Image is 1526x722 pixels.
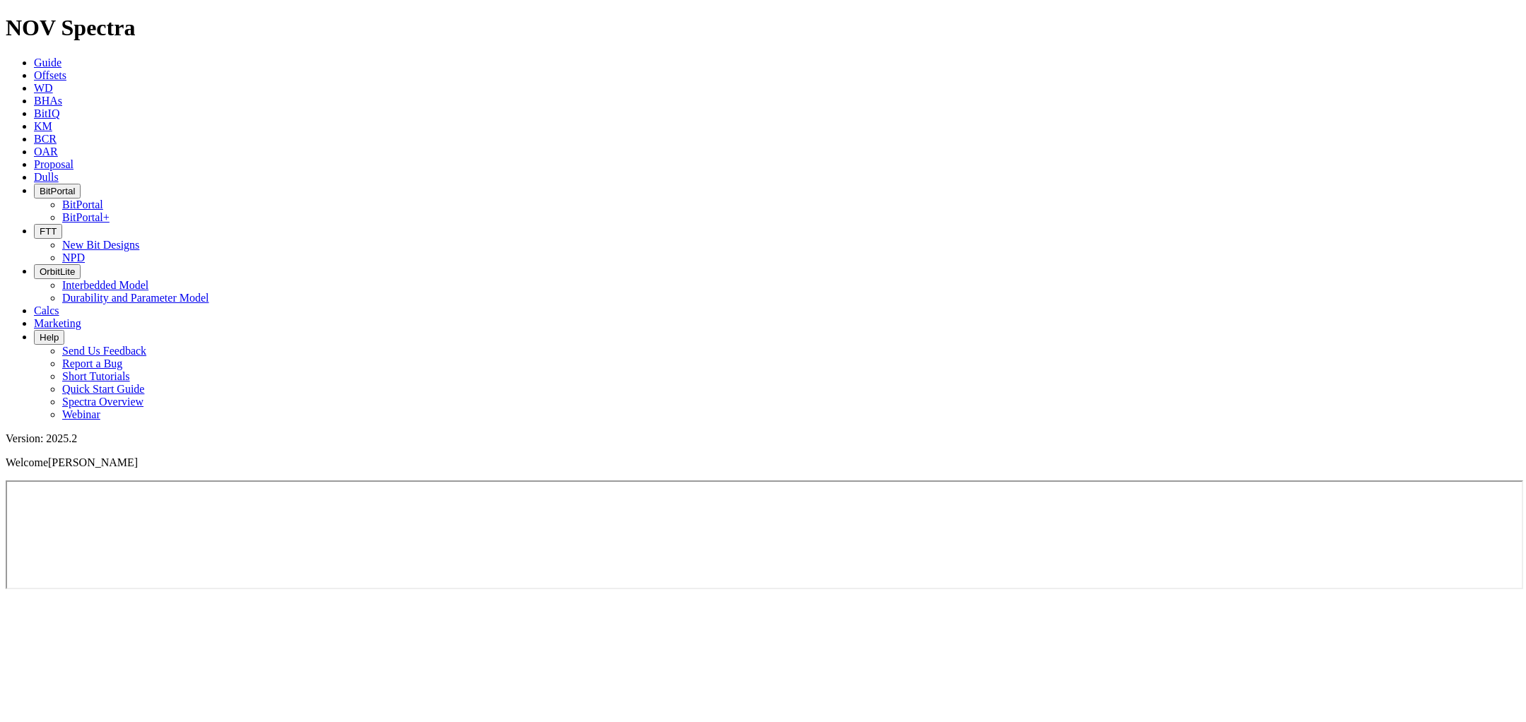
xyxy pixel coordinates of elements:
a: WD [34,82,53,94]
button: FTT [34,224,62,239]
span: Help [40,332,59,343]
a: BitPortal [62,199,103,211]
a: Calcs [34,304,59,316]
a: BitIQ [34,107,59,119]
span: FTT [40,226,57,237]
a: Proposal [34,158,74,170]
a: NPD [62,251,85,264]
p: Welcome [6,456,1520,469]
a: Short Tutorials [62,370,130,382]
a: New Bit Designs [62,239,139,251]
a: Report a Bug [62,357,122,369]
span: [PERSON_NAME] [48,456,138,468]
a: Spectra Overview [62,396,143,408]
a: OAR [34,146,58,158]
a: Offsets [34,69,66,81]
a: BitPortal+ [62,211,110,223]
span: BitPortal [40,186,75,196]
a: Marketing [34,317,81,329]
a: Webinar [62,408,100,420]
button: BitPortal [34,184,81,199]
h1: NOV Spectra [6,15,1520,41]
button: Help [34,330,64,345]
a: BCR [34,133,57,145]
a: Durability and Parameter Model [62,292,209,304]
a: Interbedded Model [62,279,148,291]
a: Dulls [34,171,59,183]
span: OrbitLite [40,266,75,277]
a: BHAs [34,95,62,107]
a: KM [34,120,52,132]
div: Version: 2025.2 [6,432,1520,445]
a: Quick Start Guide [62,383,144,395]
a: Guide [34,57,61,69]
button: OrbitLite [34,264,81,279]
a: Send Us Feedback [62,345,146,357]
